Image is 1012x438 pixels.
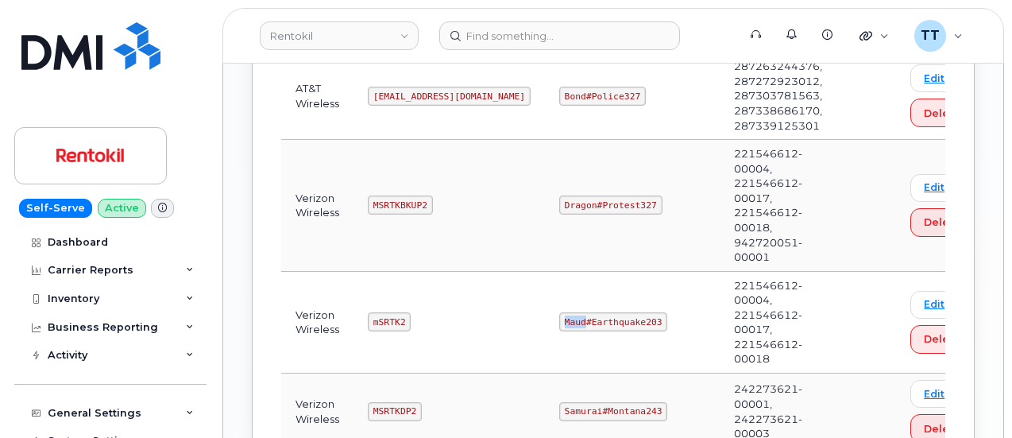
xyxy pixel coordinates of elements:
[368,402,422,421] code: MSRTKDP2
[720,140,836,272] td: 221546612-00004, 221546612-00017, 221546612-00018, 942720051-00001
[559,312,667,331] code: Maud#Earthquake203
[924,106,960,121] span: Delete
[910,99,974,127] button: Delete
[439,21,680,50] input: Find something...
[368,87,531,106] code: [EMAIL_ADDRESS][DOMAIN_NAME]
[924,215,960,230] span: Delete
[559,196,662,215] code: Dragon#Protest327
[943,369,1000,426] iframe: Messenger Launcher
[910,291,958,319] a: Edit
[281,52,353,140] td: AT&T Wireless
[720,272,836,374] td: 221546612-00004, 221546612-00017, 221546612-00018
[260,21,419,50] a: Rentokil
[910,325,974,354] button: Delete
[910,208,974,237] button: Delete
[910,64,958,92] a: Edit
[281,140,353,272] td: Verizon Wireless
[924,331,960,347] span: Delete
[281,272,353,374] td: Verizon Wireless
[903,20,974,52] div: Travis Tedesco
[559,402,667,421] code: Samurai#Montana243
[924,421,960,436] span: Delete
[368,196,433,215] code: MSRTKBKUP2
[910,174,958,202] a: Edit
[921,26,940,45] span: TT
[559,87,646,106] code: Bond#Police327
[720,52,836,140] td: 287263244376, 287272923012, 287303781563, 287338686170, 287339125301
[368,312,411,331] code: mSRTK2
[910,380,958,408] a: Edit
[848,20,900,52] div: Quicklinks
